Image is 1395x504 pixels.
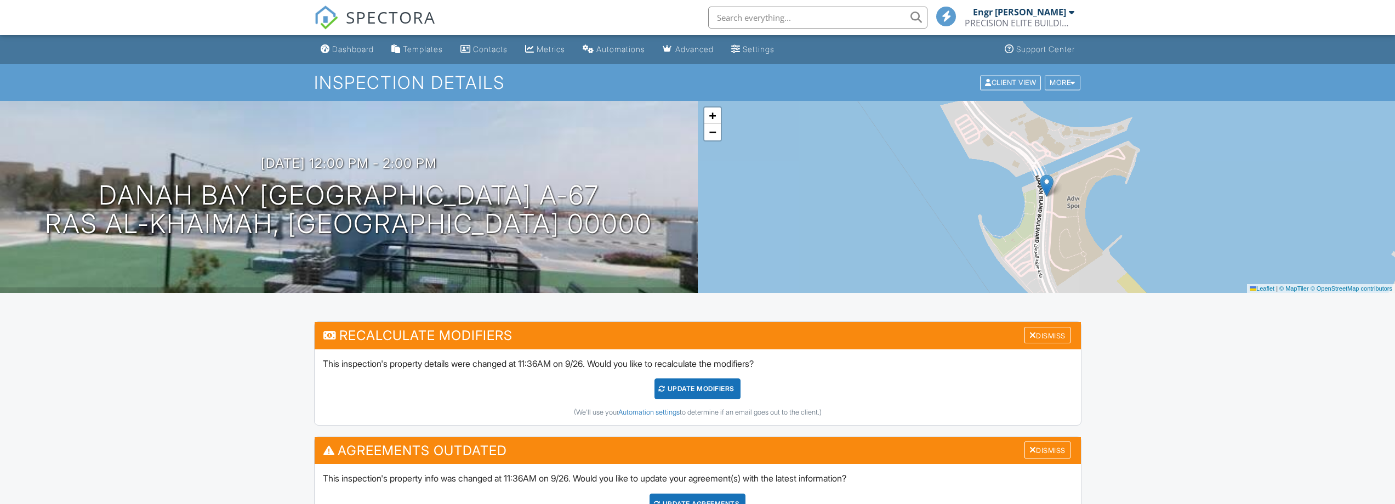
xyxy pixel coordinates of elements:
div: More [1045,75,1080,90]
div: (We'll use your to determine if an email goes out to the client.) [323,408,1073,417]
a: © OpenStreetMap contributors [1311,285,1392,292]
a: Templates [387,39,447,60]
a: Automation settings [618,408,680,416]
div: Engr [PERSON_NAME] [973,7,1066,18]
div: Dismiss [1024,441,1071,458]
div: Automations [596,44,645,54]
div: Metrics [537,44,565,54]
div: Client View [980,75,1041,90]
span: SPECTORA [346,5,436,29]
a: Zoom in [704,107,721,124]
h3: Agreements Outdated [315,437,1081,464]
div: Advanced [675,44,714,54]
a: SPECTORA [314,15,436,38]
a: Contacts [456,39,512,60]
span: | [1276,285,1278,292]
div: Dashboard [332,44,374,54]
input: Search everything... [708,7,927,29]
h3: [DATE] 12:00 pm - 2:00 pm [261,156,437,171]
a: Automations (Basic) [578,39,650,60]
div: Contacts [473,44,508,54]
a: Client View [979,78,1044,86]
h1: Inspection Details [314,73,1081,92]
a: Support Center [1000,39,1079,60]
span: + [709,109,716,122]
h1: Danah Bay [GEOGRAPHIC_DATA] A-67 Ras Al-Khaimah, [GEOGRAPHIC_DATA] 00000 [45,181,652,239]
div: Settings [743,44,775,54]
a: Metrics [521,39,570,60]
a: Advanced [658,39,718,60]
div: PRECISION ELITE BUILDING INSPECTION SERVICES L.L.C [965,18,1074,29]
div: Templates [403,44,443,54]
a: © MapTiler [1279,285,1309,292]
div: This inspection's property details were changed at 11:36AM on 9/26. Would you like to recalculate... [315,349,1081,425]
a: Settings [727,39,779,60]
span: − [709,125,716,139]
img: The Best Home Inspection Software - Spectora [314,5,338,30]
img: Marker [1040,174,1054,197]
a: Dashboard [316,39,378,60]
a: Leaflet [1250,285,1274,292]
div: Support Center [1016,44,1075,54]
div: Dismiss [1024,327,1071,344]
a: Zoom out [704,124,721,140]
div: UPDATE Modifiers [654,378,741,399]
h3: Recalculate Modifiers [315,322,1081,349]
